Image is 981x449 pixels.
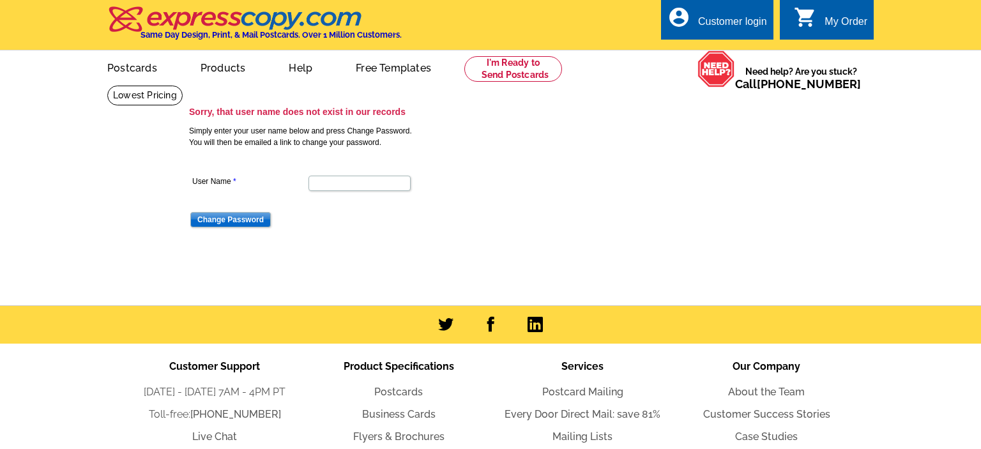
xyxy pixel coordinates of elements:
[374,386,423,398] a: Postcards
[141,30,402,40] h4: Same Day Design, Print, & Mail Postcards. Over 1 Million Customers.
[189,106,802,118] h3: Sorry, that user name does not exist in our records
[169,360,260,372] span: Customer Support
[190,408,281,420] a: [PHONE_NUMBER]
[735,65,867,91] span: Need help? Are you stuck?
[123,384,307,400] li: [DATE] - [DATE] 7AM - 4PM PT
[505,408,660,420] a: Every Door Direct Mail: save 81%
[794,14,867,30] a: shopping_cart My Order
[189,125,802,148] p: Simply enter your user name below and press Change Password. You will then be emailed a link to c...
[87,52,178,82] a: Postcards
[667,14,767,30] a: account_circle Customer login
[561,360,604,372] span: Services
[825,16,867,34] div: My Order
[362,408,436,420] a: Business Cards
[733,360,800,372] span: Our Company
[542,386,623,398] a: Postcard Mailing
[728,386,805,398] a: About the Team
[735,430,798,443] a: Case Studies
[703,408,830,420] a: Customer Success Stories
[697,50,735,88] img: help
[735,77,861,91] span: Call
[190,212,271,227] input: Change Password
[344,360,454,372] span: Product Specifications
[268,52,333,82] a: Help
[192,176,307,187] label: User Name
[123,407,307,422] li: Toll-free:
[180,52,266,82] a: Products
[335,52,452,82] a: Free Templates
[667,6,690,29] i: account_circle
[353,430,445,443] a: Flyers & Brochures
[552,430,612,443] a: Mailing Lists
[698,16,767,34] div: Customer login
[192,430,237,443] a: Live Chat
[757,77,861,91] a: [PHONE_NUMBER]
[794,6,817,29] i: shopping_cart
[107,15,402,40] a: Same Day Design, Print, & Mail Postcards. Over 1 Million Customers.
